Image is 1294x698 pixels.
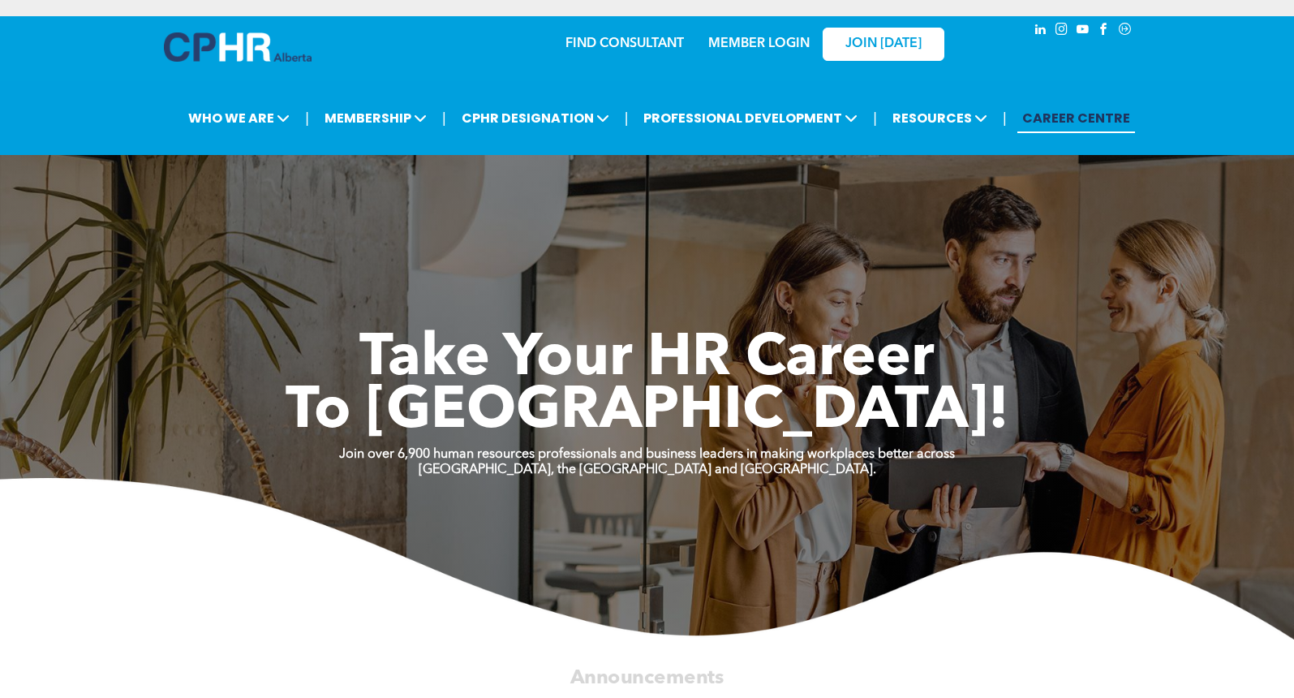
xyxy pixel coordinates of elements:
a: MEMBER LOGIN [708,37,810,50]
img: A blue and white logo for cp alberta [164,32,312,62]
a: facebook [1095,20,1113,42]
span: CPHR DESIGNATION [457,103,614,133]
li: | [625,101,629,135]
span: To [GEOGRAPHIC_DATA]! [286,383,1009,442]
span: MEMBERSHIP [320,103,432,133]
span: JOIN [DATE] [845,37,922,52]
li: | [305,101,309,135]
li: | [873,101,877,135]
a: Social network [1116,20,1134,42]
a: youtube [1074,20,1092,42]
strong: Join over 6,900 human resources professionals and business leaders in making workplaces better ac... [339,448,955,461]
a: linkedin [1032,20,1050,42]
a: CAREER CENTRE [1017,103,1135,133]
strong: [GEOGRAPHIC_DATA], the [GEOGRAPHIC_DATA] and [GEOGRAPHIC_DATA]. [419,463,876,476]
a: instagram [1053,20,1071,42]
li: | [442,101,446,135]
span: Announcements [570,668,724,687]
li: | [1003,101,1007,135]
a: JOIN [DATE] [823,28,944,61]
span: Take Your HR Career [359,330,935,389]
span: RESOURCES [888,103,992,133]
a: FIND CONSULTANT [565,37,684,50]
span: PROFESSIONAL DEVELOPMENT [638,103,862,133]
span: WHO WE ARE [183,103,294,133]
